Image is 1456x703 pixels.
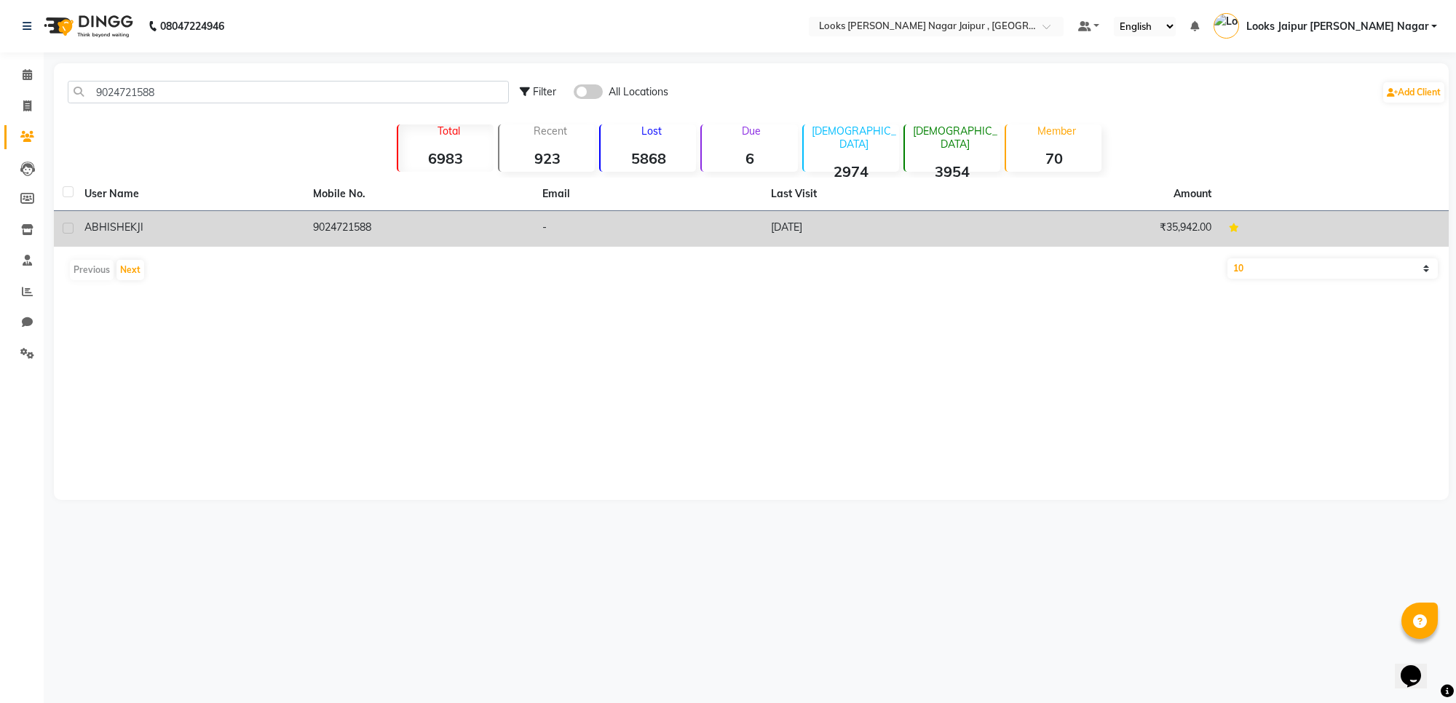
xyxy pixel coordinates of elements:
p: Lost [606,124,696,138]
strong: 3954 [905,162,1000,180]
strong: 2974 [804,162,899,180]
span: ABHISHEK [84,221,137,234]
button: Next [116,260,144,280]
td: 9024721588 [304,211,533,247]
td: - [534,211,762,247]
span: Looks Jaipur [PERSON_NAME] Nagar [1246,19,1428,34]
strong: 70 [1006,149,1101,167]
span: Filter [533,85,556,98]
b: 08047224946 [160,6,224,47]
th: Last Visit [762,178,991,211]
a: Add Client [1383,82,1444,103]
iframe: chat widget [1395,645,1441,688]
p: Total [404,124,494,138]
p: Due [705,124,797,138]
th: User Name [76,178,304,211]
strong: 5868 [601,149,696,167]
p: Recent [505,124,595,138]
img: logo [37,6,137,47]
th: Amount [1165,178,1220,210]
td: [DATE] [762,211,991,247]
strong: 923 [499,149,595,167]
p: Member [1012,124,1101,138]
p: [DEMOGRAPHIC_DATA] [911,124,1000,151]
th: Email [534,178,762,211]
strong: 6983 [398,149,494,167]
input: Search by Name/Mobile/Email/Code [68,81,509,103]
span: JI [137,221,143,234]
th: Mobile No. [304,178,533,211]
td: ₹35,942.00 [991,211,1219,247]
span: All Locations [609,84,668,100]
p: [DEMOGRAPHIC_DATA] [810,124,899,151]
strong: 6 [702,149,797,167]
img: Looks Jaipur Malviya Nagar [1214,13,1239,39]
